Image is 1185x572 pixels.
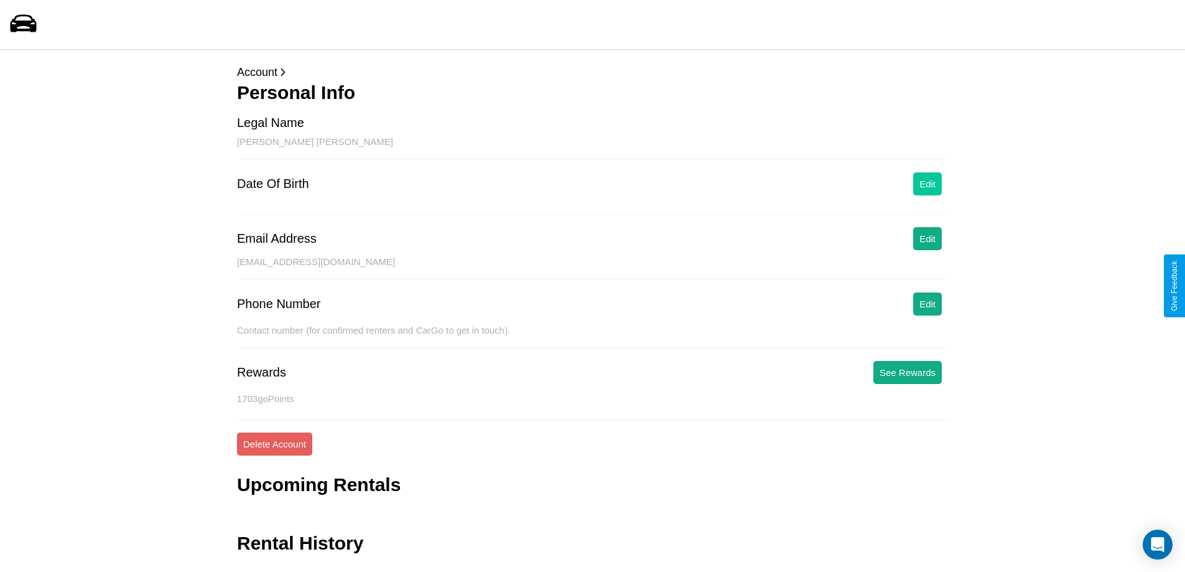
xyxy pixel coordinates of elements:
[913,227,942,250] button: Edit
[237,297,321,311] div: Phone Number
[237,365,286,380] div: Rewards
[913,172,942,195] button: Edit
[237,433,312,456] button: Delete Account
[237,177,309,191] div: Date Of Birth
[1143,530,1173,560] div: Open Intercom Messenger
[237,136,948,160] div: [PERSON_NAME] [PERSON_NAME]
[237,325,948,349] div: Contact number (for confirmed renters and CarGo to get in touch).
[237,62,948,82] p: Account
[237,82,948,103] h3: Personal Info
[237,474,401,495] h3: Upcoming Rentals
[913,293,942,316] button: Edit
[237,533,363,554] h3: Rental History
[237,390,948,407] p: 1703 goPoints
[1170,261,1179,311] div: Give Feedback
[873,361,942,384] button: See Rewards
[237,256,948,280] div: [EMAIL_ADDRESS][DOMAIN_NAME]
[237,232,317,246] div: Email Address
[237,116,304,130] div: Legal Name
